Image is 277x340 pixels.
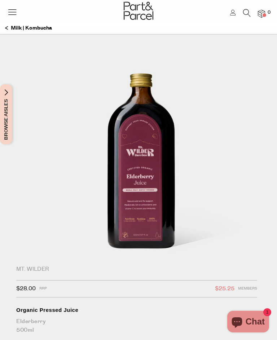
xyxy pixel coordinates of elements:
span: RRP [39,284,47,293]
div: Elderberry 500ml [16,317,257,335]
span: $25.25 [215,284,234,293]
span: $28.00 [16,284,36,293]
inbox-online-store-chat: Shopify online store chat [225,311,271,334]
div: Mt. Wilder [16,266,257,273]
span: 0 [266,9,272,16]
a: Milk | Kombucha [5,22,52,34]
span: Browse Aisles [2,84,10,144]
span: Members [238,284,257,293]
a: 0 [258,10,265,17]
div: Organic Pressed Juice [16,306,257,314]
img: Organic Pressed Juice [30,33,247,304]
img: Part&Parcel [124,2,153,20]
